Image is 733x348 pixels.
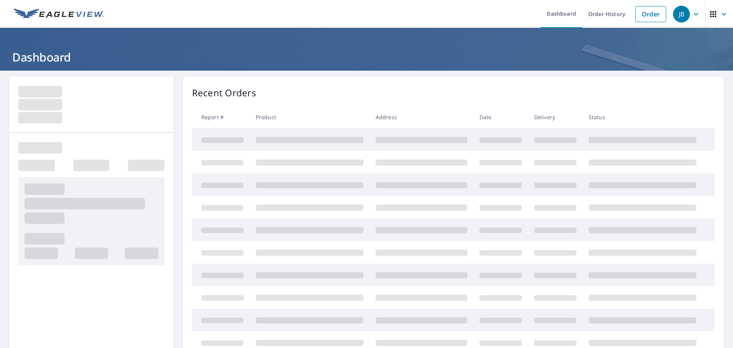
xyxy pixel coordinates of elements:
[9,49,724,65] h1: Dashboard
[635,6,666,22] a: Order
[370,106,473,128] th: Address
[250,106,370,128] th: Product
[473,106,528,128] th: Date
[528,106,583,128] th: Delivery
[673,6,690,23] div: JB
[583,106,702,128] th: Status
[192,86,256,100] p: Recent Orders
[192,106,250,128] th: Report #
[14,8,104,20] img: EV Logo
